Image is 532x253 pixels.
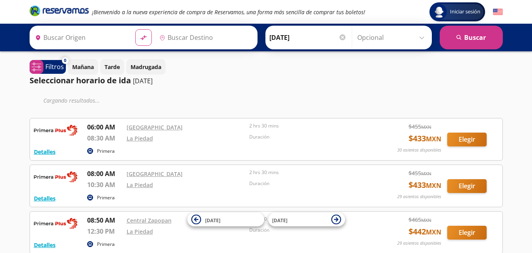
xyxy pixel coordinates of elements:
button: Detalles [34,194,56,202]
button: Mañana [68,59,98,75]
input: Buscar Origen [32,28,129,47]
small: MXN [426,181,441,190]
input: Buscar Destino [156,28,253,47]
p: Madrugada [131,63,161,71]
p: 30 asientos disponibles [397,147,441,154]
button: Detalles [34,148,56,156]
p: 29 asientos disponibles [397,193,441,200]
a: La Piedad [127,228,153,235]
p: 08:00 AM [87,169,123,178]
p: 29 asientos disponibles [397,240,441,247]
p: 2 hrs 30 mins [249,122,368,129]
img: RESERVAMOS [34,216,77,231]
span: $ 442 [409,226,441,238]
small: MXN [421,124,431,130]
small: MXN [421,171,431,176]
a: Brand Logo [30,5,89,19]
button: English [493,7,503,17]
p: Seleccionar horario de ida [30,75,131,86]
button: Elegir [447,226,487,240]
p: Duración [249,133,368,141]
p: Duración [249,227,368,234]
img: RESERVAMOS [34,122,77,138]
a: [GEOGRAPHIC_DATA] [127,170,183,178]
p: 06:00 AM [87,122,123,132]
a: Central Zapopan [127,217,172,224]
p: [DATE] [133,76,153,86]
em: ¡Bienvenido a la nueva experiencia de compra de Reservamos, una forma más sencilla de comprar tus... [92,8,365,16]
p: 08:30 AM [87,133,123,143]
button: Tarde [100,59,124,75]
span: $ 433 [409,133,441,144]
p: Primera [97,148,115,155]
input: Opcional [357,28,428,47]
small: MXN [421,217,431,223]
button: [DATE] [268,213,345,227]
p: 12:30 PM [87,227,123,236]
button: Elegir [447,179,487,193]
button: Buscar [440,26,503,49]
p: 2 hrs 30 mins [249,169,368,176]
small: MXN [426,228,441,236]
p: Primera [97,194,115,201]
p: Tarde [105,63,120,71]
span: $ 455 [409,169,431,177]
img: RESERVAMOS [34,169,77,185]
p: Primera [97,241,115,248]
button: [DATE] [187,213,264,227]
span: $ 465 [409,216,431,224]
em: Cargando resultados ... [43,97,100,104]
a: [GEOGRAPHIC_DATA] [127,124,183,131]
p: Mañana [72,63,94,71]
small: MXN [426,135,441,143]
button: 0Filtros [30,60,66,74]
span: [DATE] [272,217,287,223]
span: $ 455 [409,122,431,131]
span: Iniciar sesión [447,8,483,16]
button: Detalles [34,241,56,249]
p: Duración [249,180,368,187]
a: La Piedad [127,181,153,189]
span: $ 433 [409,179,441,191]
button: Madrugada [126,59,166,75]
p: 10:30 AM [87,180,123,189]
span: [DATE] [205,217,220,223]
i: Brand Logo [30,5,89,17]
input: Elegir Fecha [269,28,347,47]
span: 0 [64,57,66,64]
p: Filtros [45,62,64,71]
a: La Piedad [127,135,153,142]
button: Elegir [447,133,487,146]
p: 08:50 AM [87,216,123,225]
